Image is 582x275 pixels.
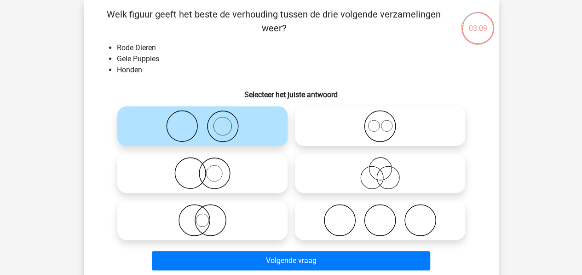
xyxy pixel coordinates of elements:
li: Honden [117,64,484,76]
p: Welk figuur geeft het beste de verhouding tussen de drie volgende verzamelingen weer? [98,7,449,35]
h6: Selecteer het juiste antwoord [98,83,484,99]
li: Rode Dieren [117,42,484,53]
div: 03:09 [461,11,495,34]
li: Gele Puppies [117,53,484,64]
button: Volgende vraag [152,251,430,270]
